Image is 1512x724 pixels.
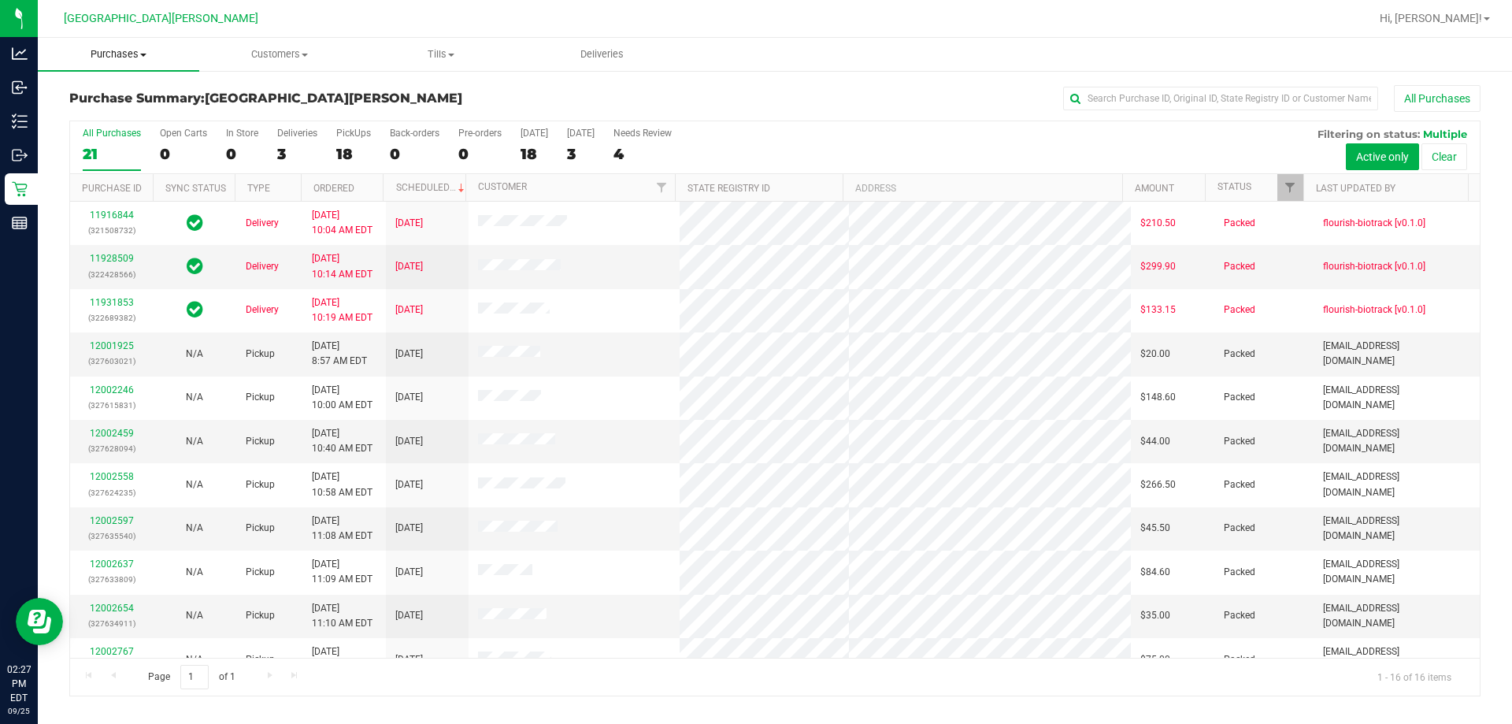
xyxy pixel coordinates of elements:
[80,572,143,587] p: (327633809)
[1380,12,1482,24] span: Hi, [PERSON_NAME]!
[1140,390,1176,405] span: $148.60
[1063,87,1378,110] input: Search Purchase ID, Original ID, State Registry ID or Customer Name...
[521,38,683,71] a: Deliveries
[312,426,372,456] span: [DATE] 10:40 AM EDT
[246,652,275,667] span: Pickup
[559,47,645,61] span: Deliveries
[361,38,522,71] a: Tills
[90,297,134,308] a: 11931853
[187,255,203,277] span: In Sync
[80,529,143,544] p: (327635540)
[80,354,143,369] p: (327603021)
[395,477,423,492] span: [DATE]
[1317,128,1420,140] span: Filtering on status:
[567,128,595,139] div: [DATE]
[80,223,143,238] p: (321508732)
[312,339,367,369] span: [DATE] 8:57 AM EDT
[277,145,317,163] div: 3
[226,145,258,163] div: 0
[246,521,275,536] span: Pickup
[1323,514,1470,544] span: [EMAIL_ADDRESS][DOMAIN_NAME]
[12,147,28,163] inline-svg: Outbound
[458,128,502,139] div: Pre-orders
[1140,259,1176,274] span: $299.90
[12,215,28,231] inline-svg: Reports
[613,145,672,163] div: 4
[180,665,209,689] input: 1
[187,212,203,234] span: In Sync
[312,514,372,544] span: [DATE] 11:08 AM EDT
[186,608,203,623] button: N/A
[1323,383,1470,413] span: [EMAIL_ADDRESS][DOMAIN_NAME]
[312,295,372,325] span: [DATE] 10:19 AM EDT
[312,470,372,499] span: [DATE] 10:58 AM EDT
[1346,143,1419,170] button: Active only
[90,340,134,351] a: 12001925
[1323,601,1470,631] span: [EMAIL_ADDRESS][DOMAIN_NAME]
[687,183,770,194] a: State Registry ID
[160,145,207,163] div: 0
[82,183,142,194] a: Purchase ID
[80,310,143,325] p: (322689382)
[390,145,439,163] div: 0
[395,390,423,405] span: [DATE]
[80,485,143,500] p: (327624235)
[90,515,134,526] a: 12002597
[186,521,203,536] button: N/A
[1224,521,1255,536] span: Packed
[395,608,423,623] span: [DATE]
[336,128,371,139] div: PickUps
[186,434,203,449] button: N/A
[1423,128,1467,140] span: Multiple
[395,259,423,274] span: [DATE]
[1323,216,1425,231] span: flourish-biotrack [v0.1.0]
[1224,565,1255,580] span: Packed
[83,145,141,163] div: 21
[7,663,31,705] p: 02:27 PM EDT
[246,608,275,623] span: Pickup
[312,557,372,587] span: [DATE] 11:09 AM EDT
[1323,303,1425,317] span: flourish-biotrack [v0.1.0]
[1140,347,1170,362] span: $20.00
[90,384,134,395] a: 12002246
[843,174,1122,202] th: Address
[1421,143,1467,170] button: Clear
[1224,347,1255,362] span: Packed
[521,128,548,139] div: [DATE]
[1323,426,1470,456] span: [EMAIL_ADDRESS][DOMAIN_NAME]
[90,428,134,439] a: 12002459
[1323,557,1470,587] span: [EMAIL_ADDRESS][DOMAIN_NAME]
[312,383,372,413] span: [DATE] 10:00 AM EDT
[395,521,423,536] span: [DATE]
[313,183,354,194] a: Ordered
[80,441,143,456] p: (327628094)
[1323,470,1470,499] span: [EMAIL_ADDRESS][DOMAIN_NAME]
[160,128,207,139] div: Open Carts
[186,566,203,577] span: Not Applicable
[1323,339,1470,369] span: [EMAIL_ADDRESS][DOMAIN_NAME]
[246,259,279,274] span: Delivery
[1224,303,1255,317] span: Packed
[12,80,28,95] inline-svg: Inbound
[186,347,203,362] button: N/A
[80,398,143,413] p: (327615831)
[186,654,203,665] span: Not Applicable
[246,390,275,405] span: Pickup
[38,47,199,61] span: Purchases
[69,91,539,106] h3: Purchase Summary:
[649,174,675,201] a: Filter
[312,208,372,238] span: [DATE] 10:04 AM EDT
[246,216,279,231] span: Delivery
[165,183,226,194] a: Sync Status
[186,392,203,403] span: Not Applicable
[135,665,248,689] span: Page of 1
[396,182,468,193] a: Scheduled
[395,565,423,580] span: [DATE]
[395,347,423,362] span: [DATE]
[1140,652,1170,667] span: $75.00
[83,128,141,139] div: All Purchases
[1224,390,1255,405] span: Packed
[478,181,527,192] a: Customer
[64,12,258,25] span: [GEOGRAPHIC_DATA][PERSON_NAME]
[312,601,372,631] span: [DATE] 11:10 AM EDT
